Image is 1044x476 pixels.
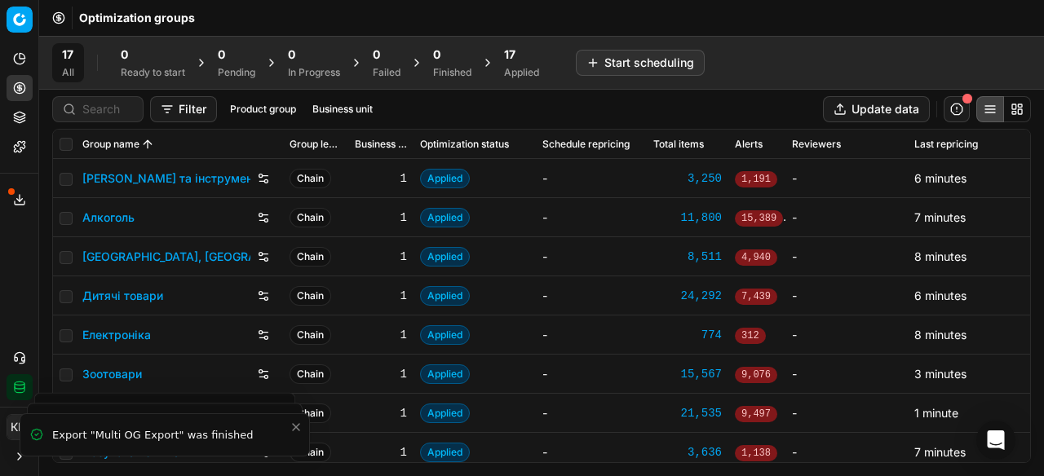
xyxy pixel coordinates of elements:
td: - [536,355,647,394]
span: Applied [420,364,470,384]
td: - [785,315,908,355]
div: 1 [355,209,407,226]
span: Applied [420,325,470,345]
span: Last repricing [914,138,978,151]
a: [PERSON_NAME] та інструменти [82,170,250,187]
button: Close toast [286,417,306,437]
td: - [785,394,908,433]
span: 0 [121,46,128,63]
span: Applied [420,169,470,188]
span: Applied [420,208,470,227]
span: 7 minutes [914,445,966,459]
div: 1 [355,405,407,421]
td: - [536,433,647,472]
div: Ready to start [121,66,185,79]
button: Start scheduling [576,50,705,76]
span: 15,389 [735,210,783,227]
a: 8,511 [653,249,722,265]
div: 1 [355,366,407,382]
span: Group name [82,138,139,151]
span: 17 [62,46,73,63]
a: 774 [653,327,722,343]
span: 4,940 [735,249,777,266]
span: 3 minutes [914,367,967,381]
button: Filter [150,96,217,122]
div: 1 [355,288,407,304]
span: Total items [653,138,704,151]
span: Optimization groups [79,10,195,26]
td: - [536,237,647,276]
span: 0 [218,46,225,63]
a: Електроніка [82,327,151,343]
button: Product group [223,99,303,119]
span: Chain [290,443,331,462]
span: 1,138 [735,445,777,461]
td: - [536,394,647,433]
button: КM [7,414,33,440]
span: Chain [290,403,331,423]
td: - [785,237,908,276]
div: In Progress [288,66,340,79]
span: 6 minutes [914,289,967,302]
div: 1 [355,327,407,343]
span: 1 minute [914,406,958,420]
nav: breadcrumb [79,10,195,26]
span: 8 minutes [914,328,967,342]
span: Alerts [735,138,763,151]
span: 9,497 [735,406,777,422]
span: Chain [290,247,331,267]
span: Applied [420,443,470,462]
td: - [785,276,908,315]
a: 21,535 [653,405,722,421]
div: Open Intercom Messenger [976,421,1015,460]
button: Sorted by Group name ascending [139,136,156,152]
div: Applied [504,66,539,79]
td: - [536,315,647,355]
button: Update data [823,96,930,122]
td: - [536,198,647,237]
div: Failed [373,66,400,79]
td: - [785,198,908,237]
span: 0 [288,46,295,63]
a: 11,800 [653,209,722,226]
div: 1 [355,249,407,265]
a: Дитячі товари [82,288,163,304]
td: - [536,276,647,315]
a: 15,567 [653,366,722,382]
td: - [785,355,908,394]
span: 1,191 [735,171,777,187]
a: 24,292 [653,288,722,304]
span: Business unit [355,138,407,151]
input: Search [82,101,133,117]
span: 17 [504,46,515,63]
span: Group level [290,138,342,151]
span: Chain [290,169,331,188]
span: 0 [373,46,380,63]
span: Chain [290,325,331,345]
span: 312 [735,328,766,344]
td: - [536,159,647,198]
span: Optimization status [420,138,509,151]
span: 8 minutes [914,249,967,263]
span: 7 minutes [914,210,966,224]
span: Schedule repricing [542,138,630,151]
span: 7,439 [735,289,777,305]
span: Chain [290,286,331,306]
div: Pending [218,66,255,79]
a: Зоотовари [82,366,142,382]
a: Алкоголь [82,209,135,226]
div: 1 [355,170,407,187]
button: Business unit [306,99,379,119]
span: Applied [420,247,470,267]
div: 1 [355,444,407,461]
a: 3,250 [653,170,722,187]
span: Reviewers [792,138,841,151]
div: Finished [433,66,471,79]
span: Applied [420,403,470,423]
